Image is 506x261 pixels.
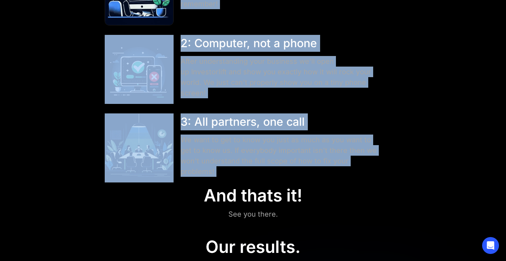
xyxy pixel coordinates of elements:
[204,185,302,206] div: And thats it!
[181,135,379,177] div: We want to get to know you just as much as you want to get to know us. If everybody important isn...
[228,209,278,220] div: See you there.
[181,56,379,98] div: After understanding your business we'll open up Investorlift and show you exactly how it will roc...
[181,113,379,130] div: 3: All partners, one call
[206,237,300,257] div: Our results.
[482,237,499,254] div: Open Intercom Messenger
[181,35,379,52] div: 2: Computer, not a phone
